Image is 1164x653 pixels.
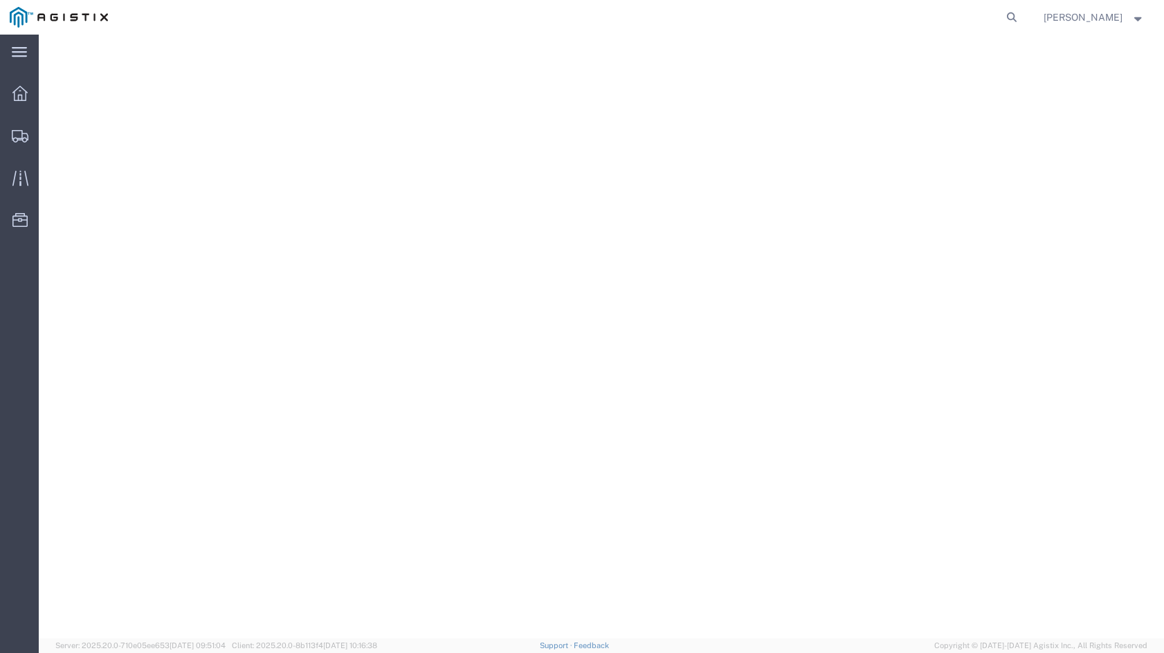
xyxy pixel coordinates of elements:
[574,641,609,650] a: Feedback
[1043,9,1145,26] button: [PERSON_NAME]
[323,641,377,650] span: [DATE] 10:16:38
[10,7,108,28] img: logo
[55,641,226,650] span: Server: 2025.20.0-710e05ee653
[232,641,377,650] span: Client: 2025.20.0-8b113f4
[1044,10,1122,25] span: Mustafa Sheriff
[540,641,574,650] a: Support
[934,640,1147,652] span: Copyright © [DATE]-[DATE] Agistix Inc., All Rights Reserved
[39,35,1164,638] iframe: FS Legacy Container
[170,641,226,650] span: [DATE] 09:51:04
